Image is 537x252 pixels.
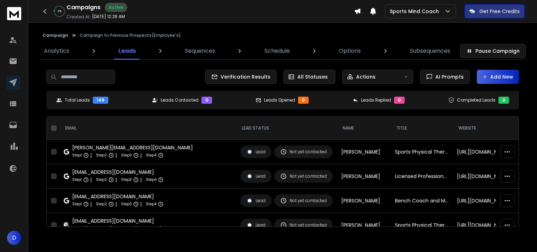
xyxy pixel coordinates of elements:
p: All Statuses [297,73,328,80]
div: Not yet contacted [280,197,327,204]
p: Step 3 [121,225,132,232]
p: Total Leads [65,97,90,103]
span: AI Prompts [433,73,464,80]
p: | [90,176,92,183]
p: | [90,152,92,159]
th: title [391,117,453,140]
p: Step 4 [146,201,156,208]
div: [EMAIL_ADDRESS][DOMAIN_NAME] [72,193,164,200]
p: Step 1 [72,201,82,208]
td: [PERSON_NAME] [337,189,391,213]
p: Created At: [67,14,91,20]
th: LEAD STATUS [236,117,337,140]
td: [PERSON_NAME] [337,164,391,189]
p: Step 2 [96,176,107,183]
p: Analytics [44,47,69,55]
p: Actions [356,73,376,80]
a: Sequences [181,42,219,59]
p: Step 1 [72,152,82,159]
p: | [90,225,92,232]
p: Completed Leads [457,97,496,103]
p: Step 4 [146,225,156,232]
div: 149 [93,97,108,104]
p: | [140,152,142,159]
div: Not yet contacted [280,222,327,228]
th: EMAIL [59,117,236,140]
button: Add New [477,70,519,84]
td: [URL][DOMAIN_NAME] [453,140,514,164]
div: [EMAIL_ADDRESS][DOMAIN_NAME] [72,217,164,224]
button: D [7,231,21,245]
td: [PERSON_NAME] [337,213,391,237]
td: Sports Physical Therapist [391,213,453,237]
p: Step 4 [146,152,156,159]
p: Leads Contacted [161,97,199,103]
div: 0 [201,97,212,104]
button: AI Prompts [420,70,470,84]
div: 0 [394,97,405,104]
p: Step 1 [72,176,82,183]
p: Options [339,47,361,55]
p: [DATE] 12:26 AM [92,14,125,19]
p: Subsequences [410,47,450,55]
p: Step 2 [96,201,107,208]
p: Step 4 [146,176,156,183]
div: Active [105,3,127,12]
button: Pause Campaign [460,44,526,58]
th: website [453,117,514,140]
p: | [115,225,117,232]
a: Schedule [260,42,294,59]
a: Leads [114,42,140,59]
p: | [115,152,117,159]
p: 4 % [58,9,62,13]
button: Campaign [42,33,68,38]
p: | [115,201,117,208]
div: Not yet contacted [280,149,327,155]
p: | [140,176,142,183]
div: Lead [246,222,265,228]
div: [EMAIL_ADDRESS][DOMAIN_NAME] [72,168,164,176]
p: Campaign to Previous Prospects(Employee's) [80,33,181,38]
p: | [90,201,92,208]
div: 0 [498,97,509,104]
td: [URL][DOMAIN_NAME] [453,164,514,189]
h1: Campaigns [67,3,101,12]
p: Leads Opened [264,97,295,103]
p: Step 3 [121,201,132,208]
a: Analytics [40,42,74,59]
p: | [140,201,142,208]
p: Step 2 [96,152,107,159]
div: Lead [246,173,265,179]
a: Subsequences [406,42,455,59]
div: Not yet contacted [280,173,327,179]
p: Step 3 [121,176,132,183]
p: Leads Replied [361,97,391,103]
p: Sequences [185,47,215,55]
p: Sports Mind Coach [390,8,442,15]
button: Get Free Credits [464,4,525,18]
p: | [115,176,117,183]
p: Get Free Credits [479,8,520,15]
a: Options [335,42,365,59]
p: | [140,225,142,232]
div: [PERSON_NAME][EMAIL_ADDRESS][DOMAIN_NAME] [72,144,193,151]
td: Sports Physical Therapist [391,140,453,164]
td: Licensed Professional Counselor Candidate [391,164,453,189]
p: Step 1 [72,225,82,232]
span: Verification Results [218,73,270,80]
div: Lead [246,149,265,155]
img: logo [7,7,21,20]
p: Step 3 [121,152,132,159]
td: [URL][DOMAIN_NAME] [453,189,514,213]
p: Leads [119,47,136,55]
td: [PERSON_NAME] [337,140,391,164]
p: Schedule [264,47,290,55]
p: Step 2 [96,225,107,232]
td: Bench Coach and Mental Performance Coordinator [391,189,453,213]
div: Lead [246,197,265,204]
button: Verification Results [205,70,276,84]
div: 0 [298,97,309,104]
td: [URL][DOMAIN_NAME] [453,213,514,237]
